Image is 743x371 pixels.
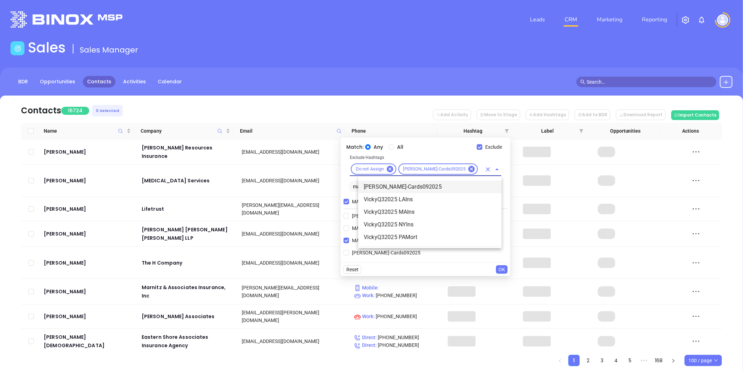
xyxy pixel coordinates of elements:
[688,355,718,366] span: 100 / page
[41,123,134,139] th: Name
[61,107,89,115] span: 16724
[399,166,470,172] span: [PERSON_NAME]-Cards092025
[354,314,375,319] span: Work :
[371,143,386,151] span: Any
[562,13,580,27] a: CRM
[482,143,505,151] span: Exclude
[240,127,334,135] span: Email
[242,309,344,324] div: [EMAIL_ADDRESS][PERSON_NAME][DOMAIN_NAME]
[717,14,728,26] img: user
[354,313,438,320] p: [PHONE_NUMBER]
[354,285,379,290] span: Mobile :
[134,123,233,139] th: Company
[44,205,132,213] div: [PERSON_NAME]
[597,355,607,366] a: 3
[44,127,126,135] span: Name
[582,355,594,366] li: 2
[583,355,593,366] a: 2
[154,76,186,87] a: Calendar
[527,13,548,27] a: Leads
[346,266,359,273] span: Reset
[349,224,390,232] span: MAIA Card 2025
[444,127,502,135] span: Hashtag
[519,127,576,135] span: Label
[671,110,719,120] button: Import Contacts
[44,312,132,321] a: [PERSON_NAME]
[625,355,635,366] a: 5
[14,76,32,87] a: BDR
[349,212,423,220] span: [PERSON_NAME]-Cards092025
[352,166,388,172] span: Do not Assign
[349,249,423,257] span: [PERSON_NAME]-Cards092025
[344,265,361,274] button: Reset
[142,283,232,300] a: Marnitz & Associates Insurance, Inc
[594,13,625,27] a: Marketing
[141,127,224,135] span: Company
[668,355,679,366] li: Next Page
[83,76,115,87] a: Contacts
[587,78,713,86] input: Search…
[671,359,675,363] span: right
[681,16,690,24] img: iconSetting
[503,126,510,136] span: filter
[578,126,585,136] span: filter
[36,76,79,87] a: Opportunities
[653,355,665,366] a: 168
[242,337,344,345] div: [EMAIL_ADDRESS][DOMAIN_NAME]
[142,333,232,350] a: Eastern Shore Associates Insurance Agency
[354,293,375,298] span: Work :
[350,154,501,161] p: Exclude Hashtags
[579,129,583,133] span: filter
[358,218,502,231] li: VickyQ32025 NYIns
[92,105,123,117] div: 0 Selected
[611,355,621,366] a: 4
[638,355,650,366] li: Next 5 Pages
[358,181,502,193] li: [PERSON_NAME]-Cards092025
[496,265,508,274] button: OK
[498,266,505,273] span: OK
[142,143,232,160] div: [PERSON_NAME] Resources Insurance
[354,292,438,299] p: [PHONE_NUMBER]
[44,176,132,185] a: [PERSON_NAME]
[596,355,608,366] li: 3
[351,163,396,175] div: Do not Assign
[142,176,232,185] a: [MEDICAL_DATA] Services
[142,225,232,242] a: [PERSON_NAME] [PERSON_NAME] [PERSON_NAME] LLP
[568,355,580,366] li: 1
[580,79,585,84] span: search
[354,342,377,348] span: Direct :
[44,333,132,350] a: [PERSON_NAME][DEMOGRAPHIC_DATA]
[652,355,665,366] li: 168
[668,355,679,366] button: right
[142,259,232,267] a: The H Company
[505,129,509,133] span: filter
[349,198,392,205] span: MAIA Event 0925
[398,163,478,175] div: [PERSON_NAME]-Cards092025
[44,287,132,296] a: [PERSON_NAME]
[44,259,132,267] a: [PERSON_NAME]
[354,335,377,340] span: Direct :
[21,104,61,117] div: Contacts
[142,312,232,321] a: [PERSON_NAME] Associates
[354,341,438,349] p: [PHONE_NUMBER]
[358,206,502,218] li: VickyQ32025 MAIns
[639,13,670,27] a: Reporting
[554,355,566,366] li: Previous Page
[358,231,502,244] li: VickyQ32025 PAMort
[685,355,722,366] div: Page Size
[492,164,502,174] button: Close
[349,181,489,192] input: Search
[28,39,66,56] h1: Sales
[558,359,562,363] span: left
[242,259,344,267] div: [EMAIL_ADDRESS][DOMAIN_NAME]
